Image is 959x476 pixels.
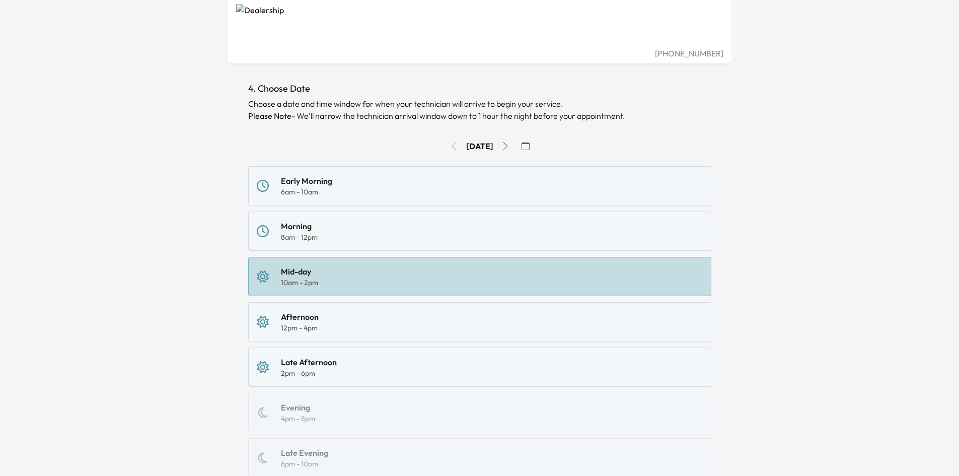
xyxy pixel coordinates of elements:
[281,232,318,242] div: 8am - 12pm
[281,175,332,187] div: Early Morning
[281,311,319,323] div: Afternoon
[281,278,318,288] div: 10am - 2pm
[281,187,332,197] div: 6am - 10am
[281,323,319,333] div: 12pm - 4pm
[248,111,291,121] b: Please Note
[248,82,711,96] h1: 4. Choose Date
[281,368,337,378] div: 2pm - 6pm
[236,4,723,47] img: Dealership
[281,356,337,368] div: Late Afternoon
[281,265,318,278] div: Mid-day
[236,47,723,59] div: [PHONE_NUMBER]
[281,220,318,232] div: Morning
[497,138,513,154] button: Go to next day
[466,140,493,152] div: [DATE]
[248,98,711,122] div: Choose a date and time window for when your technician will arrive to begin your service.
[248,110,711,122] p: - We'll narrow the technician arrival window down to 1 hour the night before your appointment.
